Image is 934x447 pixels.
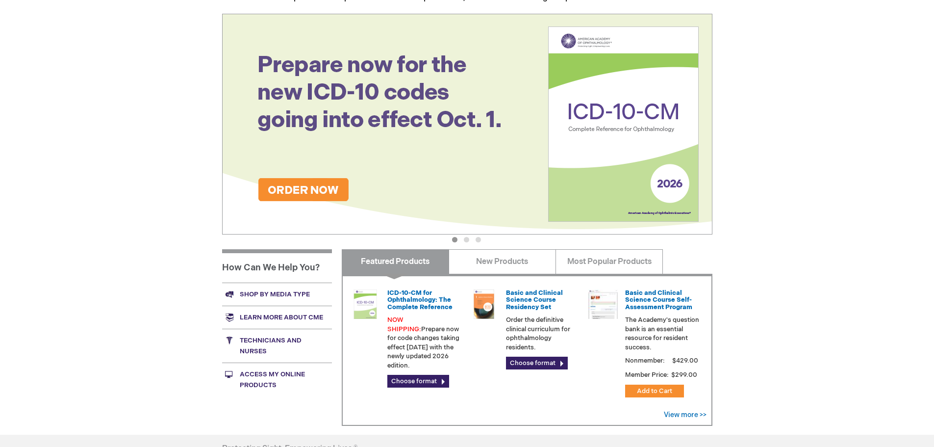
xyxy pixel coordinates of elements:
button: 1 of 3 [452,237,457,242]
button: Add to Cart [625,385,684,397]
a: Basic and Clinical Science Course Residency Set [506,289,563,311]
a: Learn more about CME [222,306,332,329]
font: NOW SHIPPING: [387,316,421,333]
a: View more >> [664,411,707,419]
a: Featured Products [342,249,449,274]
a: Technicians and nurses [222,329,332,363]
button: 3 of 3 [476,237,481,242]
a: Choose format [506,357,568,369]
strong: Member Price: [625,371,669,379]
a: ICD-10-CM for Ophthalmology: The Complete Reference [387,289,453,311]
h1: How Can We Help You? [222,249,332,283]
a: Choose format [387,375,449,388]
span: $299.00 [670,371,699,379]
a: Most Popular Products [555,249,663,274]
img: 0120008u_42.png [351,289,380,319]
p: The Academy's question bank is an essential resource for resident success. [625,316,700,352]
a: Shop by media type [222,283,332,306]
img: bcscself_20.jpg [588,289,618,319]
img: 02850963u_47.png [469,289,499,319]
span: Add to Cart [637,387,672,395]
p: Prepare now for code changes taking effect [DATE] with the newly updated 2026 edition. [387,316,462,370]
p: Order the definitive clinical curriculum for ophthalmology residents. [506,316,581,352]
a: Basic and Clinical Science Course Self-Assessment Program [625,289,692,311]
a: Access My Online Products [222,363,332,396]
strong: Nonmember: [625,355,665,367]
a: New Products [449,249,556,274]
button: 2 of 3 [464,237,469,242]
span: $429.00 [671,357,700,365]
